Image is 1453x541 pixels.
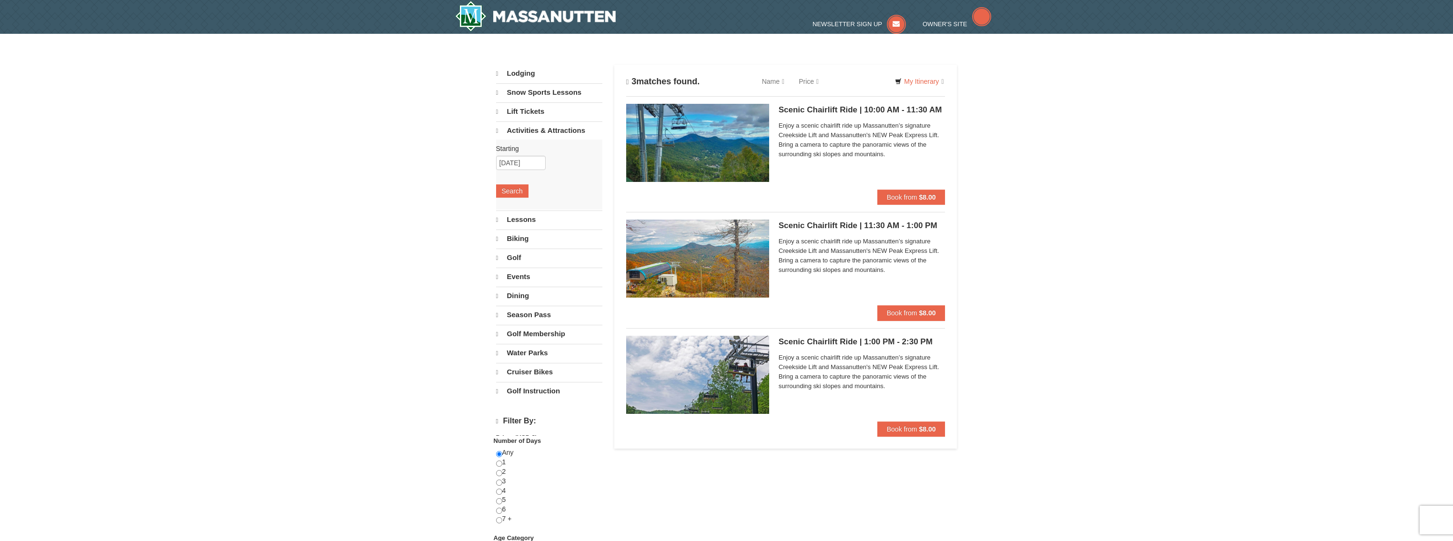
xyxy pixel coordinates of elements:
[496,306,602,324] a: Season Pass
[496,448,602,533] div: Any 1 2 3 4 5 6 7 +
[496,65,602,82] a: Lodging
[496,144,595,153] label: Starting
[887,309,917,317] span: Book from
[923,20,991,28] a: Owner's Site
[923,20,967,28] span: Owner's Site
[919,425,935,433] strong: $8.00
[496,102,602,120] a: Lift Tickets
[779,105,945,115] h5: Scenic Chairlift Ride | 10:00 AM - 11:30 AM
[496,249,602,267] a: Golf
[755,72,792,91] a: Name
[877,421,945,437] button: Book from $8.00
[496,287,602,305] a: Dining
[889,74,950,89] a: My Itinerary
[919,193,935,201] strong: $8.00
[887,193,917,201] span: Book from
[496,363,602,381] a: Cruiser Bikes
[496,230,602,248] a: Biking
[626,336,769,414] img: 24896431-9-664d1467.jpg
[455,1,616,31] a: Massanutten Resort
[496,83,602,101] a: Snow Sports Lessons
[494,437,541,444] strong: Number of Days
[496,434,538,441] strong: Price: (USD $)
[626,104,769,182] img: 24896431-1-a2e2611b.jpg
[496,417,602,426] h4: Filter By:
[887,425,917,433] span: Book from
[877,190,945,205] button: Book from $8.00
[496,121,602,140] a: Activities & Attractions
[779,237,945,275] span: Enjoy a scenic chairlift ride up Massanutten’s signature Creekside Lift and Massanutten's NEW Pea...
[813,20,882,28] span: Newsletter Sign Up
[626,220,769,298] img: 24896431-13-a88f1aaf.jpg
[779,353,945,391] span: Enjoy a scenic chairlift ride up Massanutten’s signature Creekside Lift and Massanutten's NEW Pea...
[779,221,945,230] h5: Scenic Chairlift Ride | 11:30 AM - 1:00 PM
[877,305,945,321] button: Book from $8.00
[496,344,602,362] a: Water Parks
[919,309,935,317] strong: $8.00
[792,72,826,91] a: Price
[496,210,602,229] a: Lessons
[496,325,602,343] a: Golf Membership
[455,1,616,31] img: Massanutten Resort Logo
[779,337,945,347] h5: Scenic Chairlift Ride | 1:00 PM - 2:30 PM
[496,382,602,400] a: Golf Instruction
[496,184,528,198] button: Search
[496,268,602,286] a: Events
[779,121,945,159] span: Enjoy a scenic chairlift ride up Massanutten’s signature Creekside Lift and Massanutten's NEW Pea...
[813,20,906,28] a: Newsletter Sign Up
